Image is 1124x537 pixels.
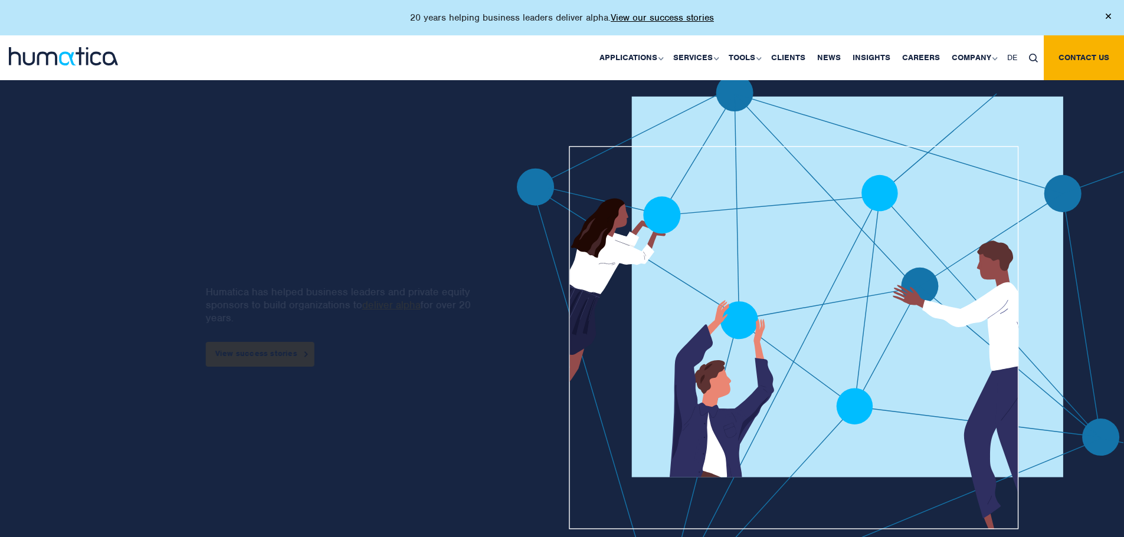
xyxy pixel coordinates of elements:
a: View our success stories [611,12,714,24]
span: DE [1007,52,1017,62]
img: search_icon [1029,54,1038,62]
a: Contact us [1044,35,1124,80]
img: logo [9,47,118,65]
p: Humatica has helped business leaders and private equity sponsors to build organizations to for ov... [205,285,479,324]
a: View success stories [205,342,314,367]
a: Applications [594,35,667,80]
a: News [811,35,847,80]
a: Services [667,35,723,80]
a: deliver alpha [362,298,420,311]
img: arrowicon [304,351,308,357]
a: DE [1001,35,1023,80]
p: 20 years helping business leaders deliver alpha. [410,12,714,24]
a: Insights [847,35,896,80]
a: Tools [723,35,765,80]
a: Careers [896,35,946,80]
a: Clients [765,35,811,80]
a: Company [946,35,1001,80]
